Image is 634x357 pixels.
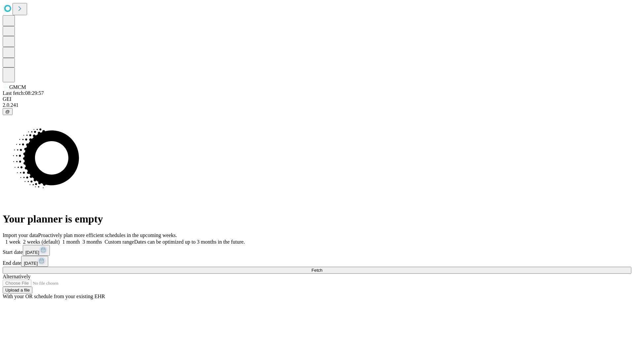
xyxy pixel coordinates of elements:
[3,90,44,96] span: Last fetch: 08:29:57
[83,239,102,245] span: 3 months
[3,102,631,108] div: 2.0.241
[105,239,134,245] span: Custom range
[3,274,30,279] span: Alternatively
[311,268,322,273] span: Fetch
[3,256,631,267] div: End date
[21,256,48,267] button: [DATE]
[3,287,32,294] button: Upload a file
[24,261,38,266] span: [DATE]
[3,232,38,238] span: Import your data
[5,109,10,114] span: @
[3,245,631,256] div: Start date
[134,239,245,245] span: Dates can be optimized up to 3 months in the future.
[23,245,50,256] button: [DATE]
[38,232,177,238] span: Proactively plan more efficient schedules in the upcoming weeks.
[9,84,26,90] span: GMCM
[25,250,39,255] span: [DATE]
[62,239,80,245] span: 1 month
[3,96,631,102] div: GEI
[5,239,20,245] span: 1 week
[3,267,631,274] button: Fetch
[3,294,105,299] span: With your OR schedule from your existing EHR
[3,213,631,225] h1: Your planner is empty
[23,239,60,245] span: 2 weeks (default)
[3,108,13,115] button: @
